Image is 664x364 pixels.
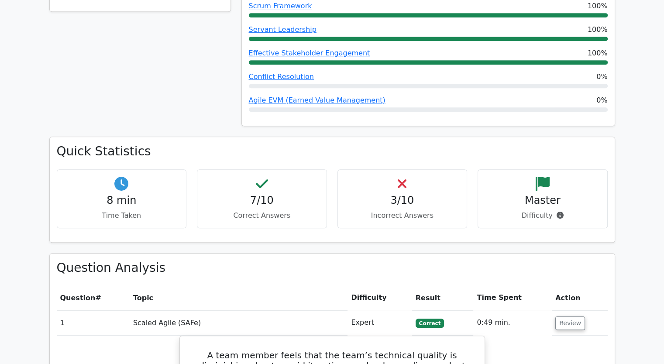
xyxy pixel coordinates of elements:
[596,95,607,106] span: 0%
[347,310,412,335] td: Expert
[249,72,314,81] a: Conflict Resolution
[588,48,608,58] span: 100%
[555,316,585,330] button: Review
[204,210,320,221] p: Correct Answers
[552,285,607,310] th: Action
[347,285,412,310] th: Difficulty
[57,285,130,310] th: #
[588,24,608,35] span: 100%
[588,1,608,11] span: 100%
[64,194,179,207] h4: 8 min
[473,310,552,335] td: 0:49 min.
[345,210,460,221] p: Incorrect Answers
[130,285,348,310] th: Topic
[64,210,179,221] p: Time Taken
[57,144,608,159] h3: Quick Statistics
[249,96,385,104] a: Agile EVM (Earned Value Management)
[412,285,474,310] th: Result
[60,294,96,302] span: Question
[345,194,460,207] h4: 3/10
[596,72,607,82] span: 0%
[249,25,317,34] a: Servant Leadership
[473,285,552,310] th: Time Spent
[485,194,600,207] h4: Master
[57,310,130,335] td: 1
[416,319,444,327] span: Correct
[249,49,370,57] a: Effective Stakeholder Engagement
[204,194,320,207] h4: 7/10
[249,2,312,10] a: Scrum Framework
[130,310,348,335] td: Scaled Agile (SAFe)
[485,210,600,221] p: Difficulty
[57,261,608,275] h3: Question Analysis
